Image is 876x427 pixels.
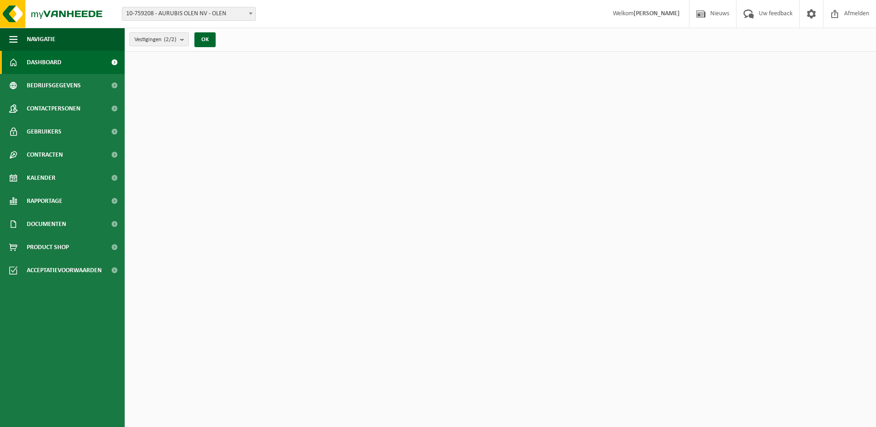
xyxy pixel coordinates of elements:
[27,213,66,236] span: Documenten
[27,51,61,74] span: Dashboard
[134,33,176,47] span: Vestigingen
[27,120,61,143] span: Gebruikers
[122,7,255,20] span: 10-759208 - AURUBIS OLEN NV - OLEN
[27,259,102,282] span: Acceptatievoorwaarden
[194,32,216,47] button: OK
[27,189,62,213] span: Rapportage
[27,143,63,166] span: Contracten
[164,37,176,43] count: (2/2)
[634,10,680,17] strong: [PERSON_NAME]
[27,236,69,259] span: Product Shop
[27,166,55,189] span: Kalender
[129,32,189,46] button: Vestigingen(2/2)
[122,7,256,21] span: 10-759208 - AURUBIS OLEN NV - OLEN
[27,74,81,97] span: Bedrijfsgegevens
[27,28,55,51] span: Navigatie
[27,97,80,120] span: Contactpersonen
